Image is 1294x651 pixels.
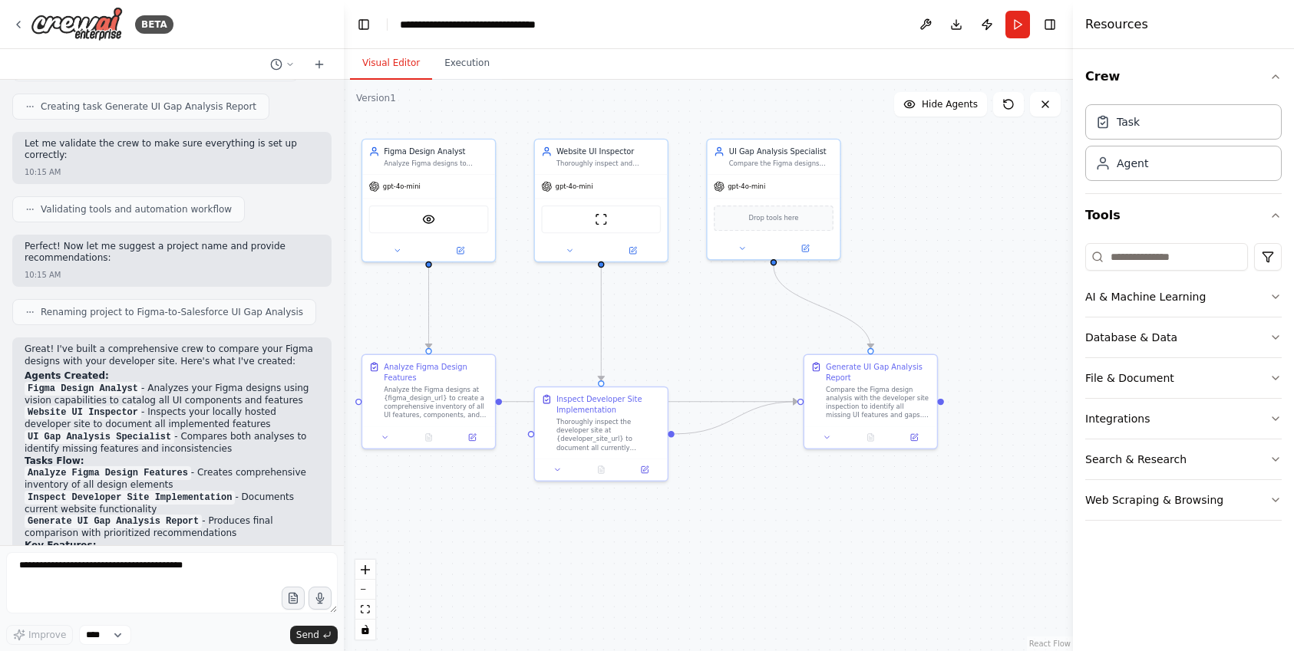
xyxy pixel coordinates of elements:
[290,626,338,644] button: Send
[384,385,488,419] div: Analyze the Figma designs at {figma_design_url} to create a comprehensive inventory of all UI fea...
[135,15,173,34] div: BETA
[1117,156,1148,171] div: Agent
[383,182,421,191] span: gpt-4o-mini
[422,213,435,226] img: VisionTool
[28,629,66,641] span: Improve
[1085,98,1282,193] div: Crew
[556,417,661,452] div: Thoroughly inspect the developer site at {developer_site_url} to document all currently implement...
[282,587,305,610] button: Upload files
[826,361,930,383] div: Generate UI Gap Analysis Report
[1085,452,1187,467] div: Search & Research
[25,466,191,480] code: Analyze Figma Design Features
[602,244,663,257] button: Open in side panel
[922,98,978,110] span: Hide Agents
[626,463,663,476] button: Open in side panel
[400,17,573,32] nav: breadcrumb
[355,600,375,620] button: fit view
[25,467,319,492] li: - Creates comprehensive inventory of all design elements
[350,48,432,80] button: Visual Editor
[355,580,375,600] button: zoom out
[25,383,319,407] li: - Analyzes your Figma designs using vision capabilities to catalog all UI components and features
[1085,277,1282,317] button: AI & Machine Learning
[729,146,834,157] div: UI Gap Analysis Specialist
[25,166,61,178] div: 10:15 AM
[1039,14,1061,35] button: Hide right sidebar
[596,268,606,380] g: Edge from eaada2d4-79a2-4d18-8009-28cf62de4188 to 1119db24-dc64-4d19-815a-f3a9e5cfa970
[264,55,301,74] button: Switch to previous chat
[355,560,375,580] button: zoom in
[454,431,490,444] button: Open in side panel
[406,431,451,444] button: No output available
[848,431,893,444] button: No output available
[361,354,497,449] div: Analyze Figma Design FeaturesAnalyze the Figma designs at {figma_design_url} to create a comprehe...
[309,587,332,610] button: Click to speak your automation idea
[774,242,835,255] button: Open in side panel
[25,406,319,431] li: - Inspects your locally hosted developer site to document all implemented features
[25,515,319,540] li: - Produces final comparison with prioritized recommendations
[533,386,668,482] div: Inspect Developer Site ImplementationThoroughly inspect the developer site at {developer_site_url...
[296,629,319,641] span: Send
[728,182,765,191] span: gpt-4o-mini
[307,55,332,74] button: Start a new chat
[25,492,319,516] li: - Documents current website functionality
[1029,639,1071,648] a: React Flow attribution
[25,540,96,551] strong: Key Features:
[894,92,987,117] button: Hide Agents
[896,431,933,444] button: Open in side panel
[804,354,939,449] div: Generate UI Gap Analysis ReportCompare the Figma design analysis with the developer site inspecti...
[1085,317,1282,357] button: Database & Data
[1085,480,1282,520] button: Web Scraping & Browsing
[1085,492,1223,508] div: Web Scraping & Browsing
[384,361,488,383] div: Analyze Figma Design Features
[595,213,608,226] img: ScrapeWebsiteTool
[25,515,202,528] code: Generate UI Gap Analysis Report
[25,138,319,162] p: Let me validate the crew to make sure everything is set up correctly:
[1085,370,1174,386] div: File & Document
[556,146,661,157] div: Website UI Inspector
[768,265,876,347] g: Edge from 8dfdfc00-7ea6-43f8-a6f5-67859f79a837 to c3485282-3d85-4c7e-b331-20de329c637d
[25,344,319,367] p: Great! I've built a comprehensive crew to compare your Figma designs with your developer site. He...
[1085,55,1282,98] button: Crew
[556,159,661,167] div: Thoroughly inspect and document all UI features, components, and functionality present on the {de...
[41,306,303,318] span: Renaming project to Figma-to-Salesforce UI Gap Analysis
[432,48,502,80] button: Execution
[1085,358,1282,398] button: File & Document
[430,244,490,257] button: Open in side panel
[25,431,319,455] li: - Compares both analyses to identify missing features and inconsistencies
[1085,399,1282,439] button: Integrations
[706,139,841,261] div: UI Gap Analysis SpecialistCompare the Figma designs with the implemented website to identify miss...
[1085,439,1282,479] button: Search & Research
[25,406,141,419] code: Website UI Inspector
[25,269,61,281] div: 10:15 AM
[25,491,235,505] code: Inspect Developer Site Implementation
[424,268,434,348] g: Edge from 471ed29a-8829-437a-a726-6c0b0caa1282 to 5b625c97-973d-4bc9-9c69-28e1a7cbe8f5
[41,100,256,113] span: Creating task Generate UI Gap Analysis Report
[356,92,396,104] div: Version 1
[25,241,319,265] p: Perfect! Now let me suggest a project name and provide recommendations:
[1085,15,1148,34] h4: Resources
[556,182,593,191] span: gpt-4o-mini
[579,463,624,476] button: No output available
[675,396,797,439] g: Edge from 1119db24-dc64-4d19-815a-f3a9e5cfa970 to c3485282-3d85-4c7e-b331-20de329c637d
[6,625,73,645] button: Improve
[1085,237,1282,533] div: Tools
[384,159,488,167] div: Analyze Figma designs to identify all UI components, features, layouts, and interactive elements ...
[1085,289,1206,304] div: AI & Machine Learning
[25,370,109,381] strong: Agents Created:
[355,560,375,639] div: React Flow controls
[361,139,497,263] div: Figma Design AnalystAnalyze Figma designs to identify all UI components, features, layouts, and i...
[353,14,375,35] button: Hide left sidebar
[355,620,375,639] button: toggle interactivity
[729,159,834,167] div: Compare the Figma designs with the implemented website to identify missing UI features, inconsist...
[1085,411,1150,426] div: Integrations
[384,146,488,157] div: Figma Design Analyst
[533,139,668,263] div: Website UI InspectorThoroughly inspect and document all UI features, components, and functionalit...
[25,382,141,396] code: Figma Design Analyst
[826,385,930,419] div: Compare the Figma design analysis with the developer site inspection to identify all missing UI f...
[1117,114,1140,130] div: Task
[1085,194,1282,237] button: Tools
[31,7,123,41] img: Logo
[41,203,232,215] span: Validating tools and automation workflow
[748,213,798,224] span: Drop tools here
[556,394,661,416] div: Inspect Developer Site Implementation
